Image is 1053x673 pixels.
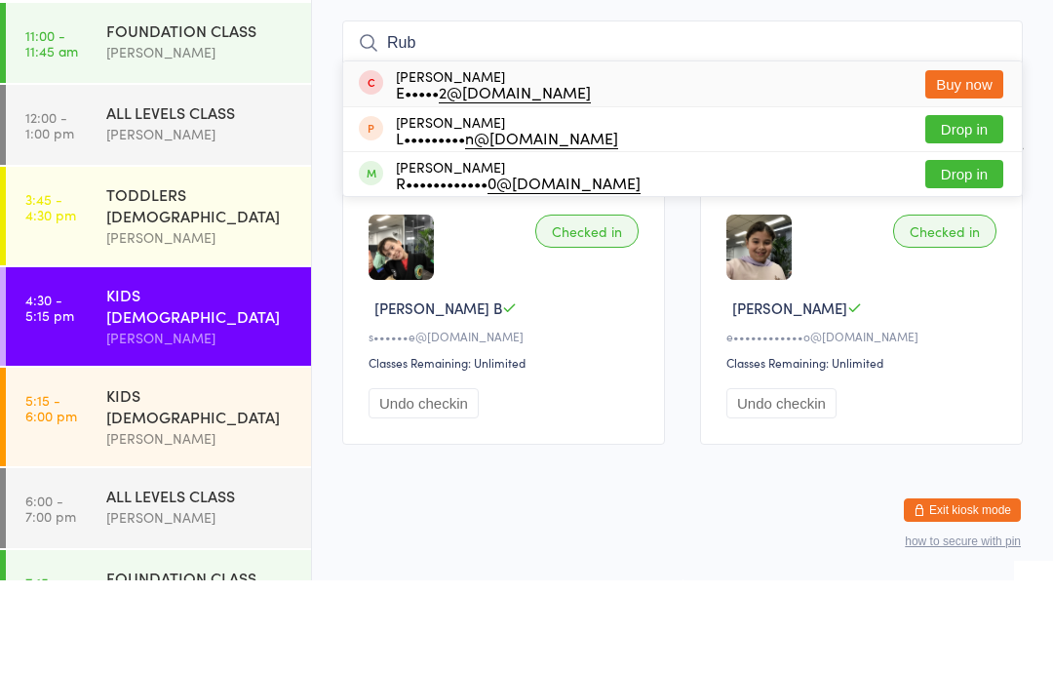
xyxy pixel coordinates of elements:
div: [PERSON_NAME] [106,599,294,621]
span: [PERSON_NAME] B [374,390,502,411]
div: KIDS [DEMOGRAPHIC_DATA] [106,376,294,419]
div: [PERSON_NAME] [106,319,294,341]
div: Events for [25,21,121,54]
div: e•••••••••••• [726,420,1002,437]
time: 5:15 - 6:00 pm [25,485,77,516]
button: Undo checkin [726,481,837,511]
time: 12:00 - 1:00 pm [25,202,74,233]
img: image1719468593.png [369,307,434,373]
div: [PERSON_NAME] [396,252,641,283]
a: 4:30 -5:15 pmKIDS [DEMOGRAPHIC_DATA][PERSON_NAME] [6,360,311,458]
a: 6:00 -7:00 pmALL LEVELS CLASS[PERSON_NAME] [6,561,311,641]
div: L••••••••• [396,222,618,238]
a: 3:45 -4:30 pmTODDLERS [DEMOGRAPHIC_DATA][PERSON_NAME] [6,259,311,358]
img: image1747028769.png [726,307,792,373]
button: Buy now [925,163,1003,191]
a: 12:00 -1:00 pmALL LEVELS CLASS[PERSON_NAME] [6,178,311,257]
span: [PERSON_NAME] [342,47,993,66]
div: [PERSON_NAME] [106,216,294,238]
div: KIDS [DEMOGRAPHIC_DATA] [106,477,294,520]
span: BRADDAH JIU - [PERSON_NAME] [342,66,1023,86]
span: [DATE] 4:30pm [342,27,993,47]
button: how to secure with pin [905,627,1021,641]
div: E••••• [396,177,591,192]
button: Undo checkin [369,481,479,511]
a: [DATE] [25,54,73,75]
button: Drop in [925,253,1003,281]
div: R•••••••••••• [396,267,641,283]
div: Checked in [535,307,639,340]
div: ALL LEVELS CLASS [106,194,294,216]
div: [PERSON_NAME] [396,207,618,238]
time: 11:00 - 11:45 am [25,120,78,151]
button: Exit kiosk mode [904,591,1021,614]
div: [PERSON_NAME] [106,134,294,156]
div: Any location [140,54,237,75]
div: Classes Remaining: Unlimited [726,447,1002,463]
div: FOUNDATION CLASS [106,112,294,134]
input: Search [342,113,1023,158]
div: ALL LEVELS CLASS [106,577,294,599]
time: 6:00 - 7:00 pm [25,585,76,616]
button: Drop in [925,208,1003,236]
div: Classes Remaining: Unlimited [369,447,644,463]
div: [PERSON_NAME] [396,161,591,192]
div: [PERSON_NAME] [106,520,294,542]
a: 11:00 -11:45 amFOUNDATION CLASS[PERSON_NAME] [6,96,311,176]
time: 3:45 - 4:30 pm [25,284,76,315]
div: TODDLERS [DEMOGRAPHIC_DATA] [106,276,294,319]
div: Checked in [893,307,996,340]
span: [PERSON_NAME] [732,390,847,411]
div: At [140,21,237,54]
time: 4:30 - 5:15 pm [25,384,74,416]
a: 5:15 -6:00 pmKIDS [DEMOGRAPHIC_DATA][PERSON_NAME] [6,460,311,559]
div: [PERSON_NAME] [106,419,294,442]
div: s•••••• [369,420,644,437]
